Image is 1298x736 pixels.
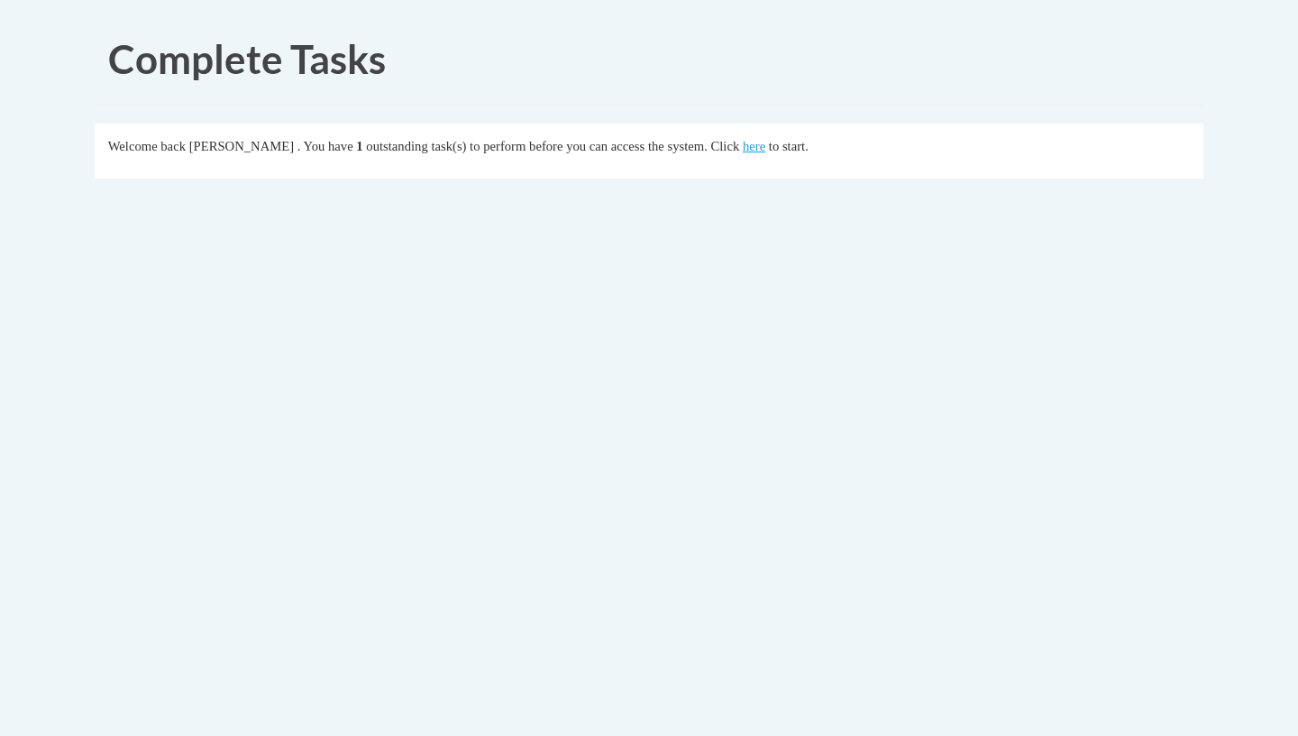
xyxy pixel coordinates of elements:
[108,35,386,82] span: Complete Tasks
[743,139,765,153] a: here
[108,139,186,153] span: Welcome back
[769,139,809,153] span: to start.
[366,139,739,153] span: outstanding task(s) to perform before you can access the system. Click
[297,139,353,153] span: . You have
[189,139,294,153] span: [PERSON_NAME]
[356,139,362,153] span: 1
